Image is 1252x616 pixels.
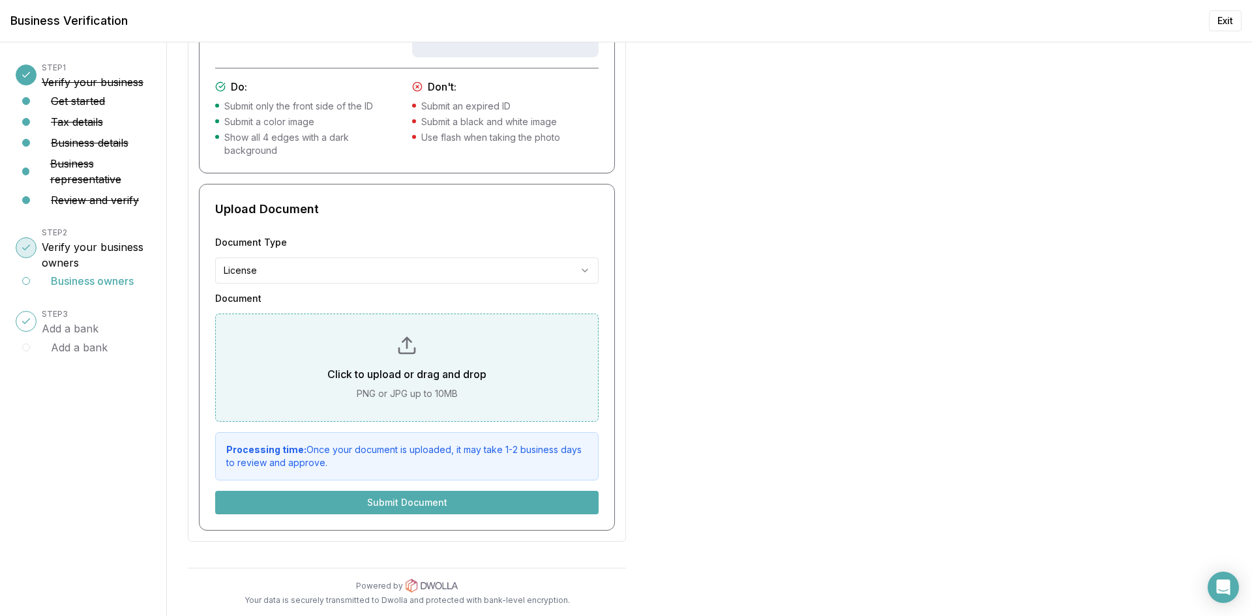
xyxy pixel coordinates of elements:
span: STEP 1 [42,63,66,72]
p: Your data is securely transmitted to Dwolla and protected with bank-level encryption. [188,595,626,606]
button: Business representative [50,156,151,187]
span: STEP 2 [42,227,67,237]
strong: Processing time: [226,444,306,455]
li: Show all 4 edges with a dark background [215,131,402,157]
li: Submit a black and white image [412,115,599,128]
button: Business owners [51,273,134,289]
h3: Add a bank [42,321,98,336]
li: Submit an expired ID [412,100,599,113]
button: Business details [51,135,128,151]
span: STEP 3 [42,309,68,319]
h4: Do: [215,79,402,95]
img: Dwolla [406,579,458,593]
h4: Don't: [412,79,599,95]
h1: Business Verification [10,12,128,30]
li: Submit only the front side of the ID [215,100,402,113]
p: Powered by [356,581,403,591]
button: STEP1Verify your business [42,59,143,90]
div: Once your document is uploaded, it may take 1-2 business days to review and approve. [226,443,588,469]
label: Document [215,294,599,303]
p: PNG or JPG up to 10MB [237,387,577,400]
p: Click to upload or drag and drop [237,366,577,382]
button: Tax details [51,114,103,130]
li: Submit a color image [215,115,402,128]
div: Open Intercom Messenger [1208,572,1239,603]
button: Review and verify [51,192,139,208]
h3: Verify your business owners [42,239,151,271]
h3: Verify your business [42,74,143,90]
button: Add a bank [51,340,108,355]
label: Document Type [215,238,599,247]
button: Exit [1209,10,1242,31]
button: STEP2Verify your business owners [42,224,151,271]
button: STEP3Add a bank [42,305,98,336]
button: Submit Document [215,491,599,514]
div: Upload Document [215,200,599,218]
li: Use flash when taking the photo [412,131,599,144]
button: Get started [51,93,105,109]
